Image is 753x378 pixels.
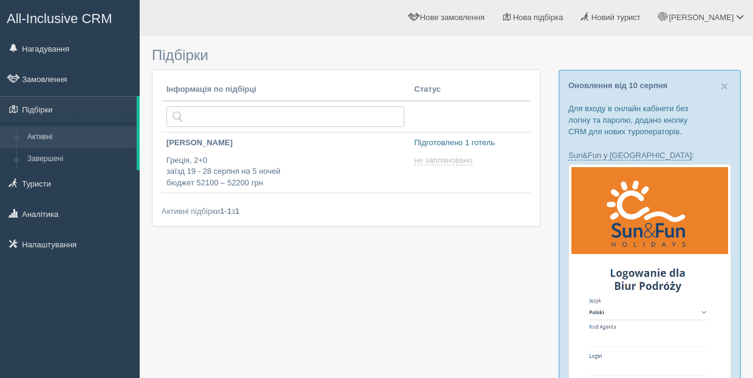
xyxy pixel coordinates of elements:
[152,47,208,63] span: Підбірки
[1,1,139,34] a: All-Inclusive CRM
[568,151,692,160] a: Sun&Fun у [GEOGRAPHIC_DATA]
[7,11,112,26] span: All-Inclusive CRM
[22,148,137,170] a: Завершені
[166,106,404,127] input: Пошук за країною або туристом
[513,13,564,22] span: Нова підбірка
[166,137,404,149] p: [PERSON_NAME]
[414,137,526,149] p: Підготовлено 1 готель
[235,207,239,216] b: 1
[22,126,137,148] a: Активні
[568,103,731,137] p: Для входу в онлайн кабінети без логіну та паролю, додано кнопку CRM для нових туроператорів.
[669,13,734,22] span: [PERSON_NAME]
[166,155,404,189] p: Греція, 2+0 заїзд 19 - 28 серпня на 5 ночей бюджет 52100 – 52200 грн
[162,205,531,217] div: Активні підбірки з
[220,207,231,216] b: 1-1
[414,156,475,165] a: не заплановано
[409,79,531,101] th: Статус
[591,13,641,22] span: Новий турист
[568,149,731,161] p: :
[568,81,667,90] a: Оновлення від 10 серпня
[162,132,409,193] a: [PERSON_NAME] Греція, 2+0заїзд 19 - 28 серпня на 5 ночейбюджет 52100 – 52200 грн
[420,13,485,22] span: Нове замовлення
[414,156,472,165] span: не заплановано
[721,80,728,92] button: Close
[721,79,728,93] span: ×
[162,79,409,101] th: Інформація по підбірці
